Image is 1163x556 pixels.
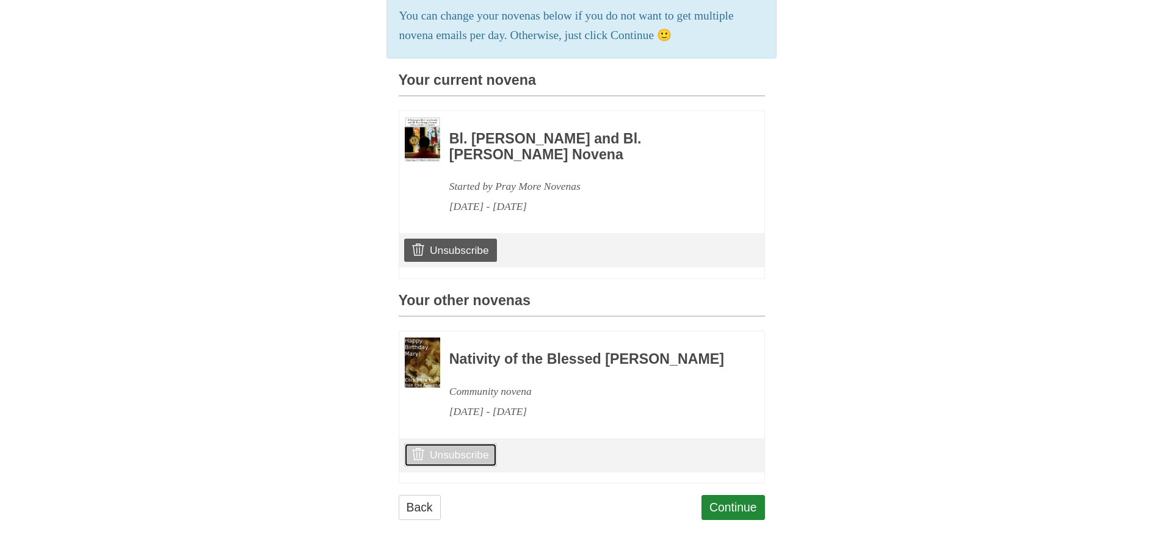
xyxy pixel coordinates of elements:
a: Continue [701,495,765,520]
p: You can change your novenas below if you do not want to get multiple novena emails per day. Other... [399,6,764,46]
h3: Your other novenas [399,293,765,317]
img: Novena image [405,338,440,388]
div: [DATE] - [DATE] [449,197,731,217]
h3: Your current novena [399,73,765,96]
div: [DATE] - [DATE] [449,402,731,422]
a: Back [399,495,441,520]
div: Community novena [449,381,731,402]
a: Unsubscribe [404,239,496,262]
div: Started by Pray More Novenas [449,176,731,197]
img: Novena image [405,117,440,162]
h3: Bl. [PERSON_NAME] and Bl. [PERSON_NAME] Novena [449,131,731,162]
a: Unsubscribe [404,443,496,466]
h3: Nativity of the Blessed [PERSON_NAME] [449,352,731,367]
